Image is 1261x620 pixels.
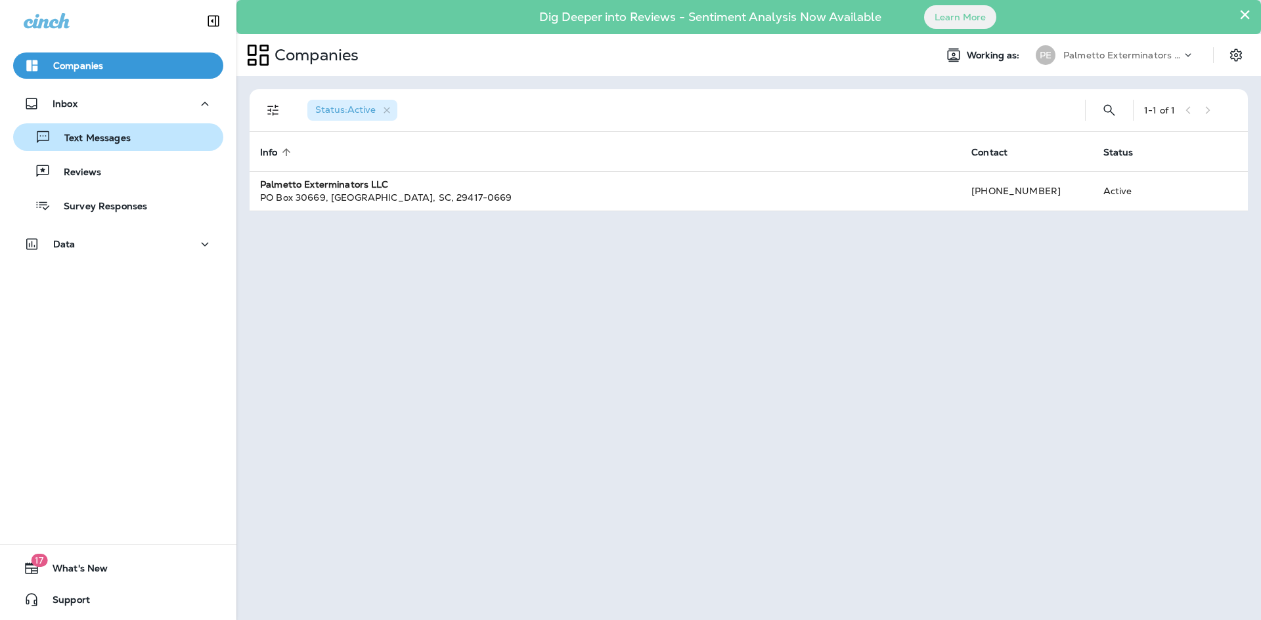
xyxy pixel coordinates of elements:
[260,191,950,204] div: PO Box 30669 , [GEOGRAPHIC_DATA] , SC , 29417-0669
[1103,146,1151,158] span: Status
[31,554,47,567] span: 17
[971,147,1007,158] span: Contact
[501,15,919,19] p: Dig Deeper into Reviews - Sentiment Analysis Now Available
[51,133,131,145] p: Text Messages
[53,60,103,71] p: Companies
[1093,171,1177,211] td: Active
[53,98,77,109] p: Inbox
[315,104,376,115] span: Status : Active
[971,146,1025,158] span: Contact
[260,97,286,123] button: Filters
[1224,43,1248,67] button: Settings
[260,146,295,158] span: Info
[967,50,1023,61] span: Working as:
[13,91,223,117] button: Inbox
[924,5,996,29] button: Learn More
[260,147,278,158] span: Info
[51,167,101,179] p: Reviews
[39,594,90,610] span: Support
[13,231,223,257] button: Data
[1063,50,1182,60] p: Palmetto Exterminators LLC
[51,201,147,213] p: Survey Responses
[13,587,223,613] button: Support
[269,45,359,65] p: Companies
[1144,105,1175,115] div: 1 - 1 of 1
[1239,4,1251,25] button: Close
[1103,147,1134,158] span: Status
[195,8,232,34] button: Collapse Sidebar
[13,555,223,581] button: 17What's New
[1096,97,1122,123] button: Search Companies
[13,157,223,185] button: Reviews
[260,178,389,190] strong: Palmetto Exterminators LLC
[39,563,108,579] span: What's New
[1036,45,1055,65] div: PE
[13,123,223,151] button: Text Messages
[53,239,76,249] p: Data
[13,52,223,79] button: Companies
[961,171,1092,211] td: [PHONE_NUMBER]
[13,192,223,219] button: Survey Responses
[307,100,397,121] div: Status:Active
